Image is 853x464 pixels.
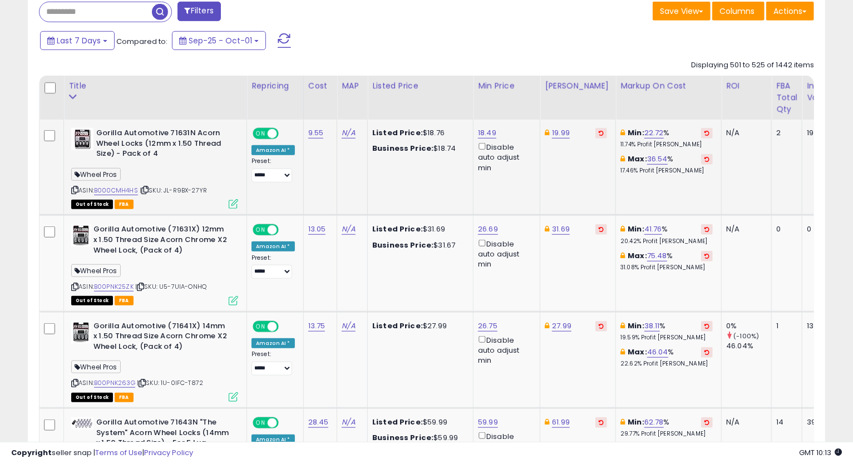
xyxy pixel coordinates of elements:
[776,321,793,331] div: 1
[807,80,840,103] div: Inv. value
[726,417,763,427] div: N/A
[620,224,713,245] div: %
[308,224,326,235] a: 13.05
[620,417,713,438] div: %
[620,321,713,342] div: %
[308,417,329,428] a: 28.45
[620,347,713,368] div: %
[372,224,465,234] div: $31.69
[372,80,469,92] div: Listed Price
[620,141,713,149] p: 11.74% Profit [PERSON_NAME]
[647,347,668,358] a: 46.04
[545,80,611,92] div: [PERSON_NAME]
[478,320,497,332] a: 26.75
[620,154,713,175] div: %
[647,250,667,261] a: 75.48
[252,254,295,279] div: Preset:
[691,60,814,71] div: Displaying 501 to 525 of 1442 items
[93,224,229,258] b: Gorilla Automotive (71631X) 12mm x 1.50 Thread Size Acorn Chrome X2 Wheel Lock, (Pack of 4)
[478,127,496,139] a: 18.49
[620,238,713,245] p: 20.42% Profit [PERSON_NAME]
[342,417,355,428] a: N/A
[628,320,644,331] b: Min:
[799,447,842,458] span: 2025-10-9 10:13 GMT
[95,447,142,458] a: Terms of Use
[372,127,423,138] b: Listed Price:
[144,447,193,458] a: Privacy Policy
[135,282,206,291] span: | SKU: U5-7UIA-ONHQ
[71,321,238,401] div: ASIN:
[478,141,531,173] div: Disable auto adjust min
[620,264,713,272] p: 31.08% Profit [PERSON_NAME]
[252,145,295,155] div: Amazon AI *
[478,238,531,270] div: Disable auto adjust min
[140,186,207,195] span: | SKU: JL-R9BX-27YR
[254,322,268,331] span: ON
[71,128,238,208] div: ASIN:
[628,127,644,138] b: Min:
[733,332,759,340] small: (-100%)
[620,167,713,175] p: 17.46% Profit [PERSON_NAME]
[277,129,295,139] span: OFF
[628,250,647,261] b: Max:
[628,417,644,427] b: Min:
[616,76,722,120] th: The percentage added to the cost of goods (COGS) that forms the calculator for Min & Max prices.
[478,80,535,92] div: Min Price
[342,224,355,235] a: N/A
[372,417,465,427] div: $59.99
[342,320,355,332] a: N/A
[71,224,91,246] img: 51jNklNgZ8L._SL40_.jpg
[552,320,571,332] a: 27.99
[719,6,755,17] span: Columns
[776,224,793,234] div: 0
[71,393,113,402] span: All listings that are currently out of stock and unavailable for purchase on Amazon
[620,334,713,342] p: 19.59% Profit [PERSON_NAME]
[71,200,113,209] span: All listings that are currently out of stock and unavailable for purchase on Amazon
[552,224,570,235] a: 31.69
[647,154,668,165] a: 36.54
[372,128,465,138] div: $18.76
[11,448,193,458] div: seller snap | |
[71,224,238,304] div: ASIN:
[94,282,134,292] a: B00PNK25ZK
[478,417,498,428] a: 59.99
[552,417,570,428] a: 61.99
[71,128,93,150] img: 51Ub02yLSGL._SL40_.jpg
[644,320,660,332] a: 38.11
[620,251,713,272] div: %
[552,127,570,139] a: 19.99
[308,320,326,332] a: 13.75
[172,31,266,50] button: Sep-25 - Oct-01
[628,224,644,234] b: Min:
[712,2,765,21] button: Columns
[177,2,221,21] button: Filters
[372,143,433,154] b: Business Price:
[628,154,647,164] b: Max:
[94,378,135,388] a: B00PNK263G
[807,417,836,427] div: 398.30
[252,351,295,376] div: Preset:
[115,393,134,402] span: FBA
[71,168,121,181] span: Wheel Pros
[71,264,121,277] span: Wheel Pros
[252,80,299,92] div: Repricing
[71,321,91,343] img: 51jNklNgZ8L._SL40_.jpg
[766,2,814,21] button: Actions
[277,418,295,428] span: OFF
[252,338,295,348] div: Amazon AI *
[478,334,531,366] div: Disable auto adjust min
[620,80,717,92] div: Markup on Cost
[620,128,713,149] div: %
[277,322,295,331] span: OFF
[726,341,771,351] div: 46.04%
[776,80,797,115] div: FBA Total Qty
[277,225,295,235] span: OFF
[342,127,355,139] a: N/A
[372,320,423,331] b: Listed Price:
[57,35,101,46] span: Last 7 Days
[807,128,836,138] div: 19.10
[653,2,711,21] button: Save View
[478,224,498,235] a: 26.69
[93,321,229,355] b: Gorilla Automotive (71641X) 14mm x 1.50 Thread Size Acorn Chrome X2 Wheel Lock, (Pack of 4)
[620,360,713,368] p: 22.62% Profit [PERSON_NAME]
